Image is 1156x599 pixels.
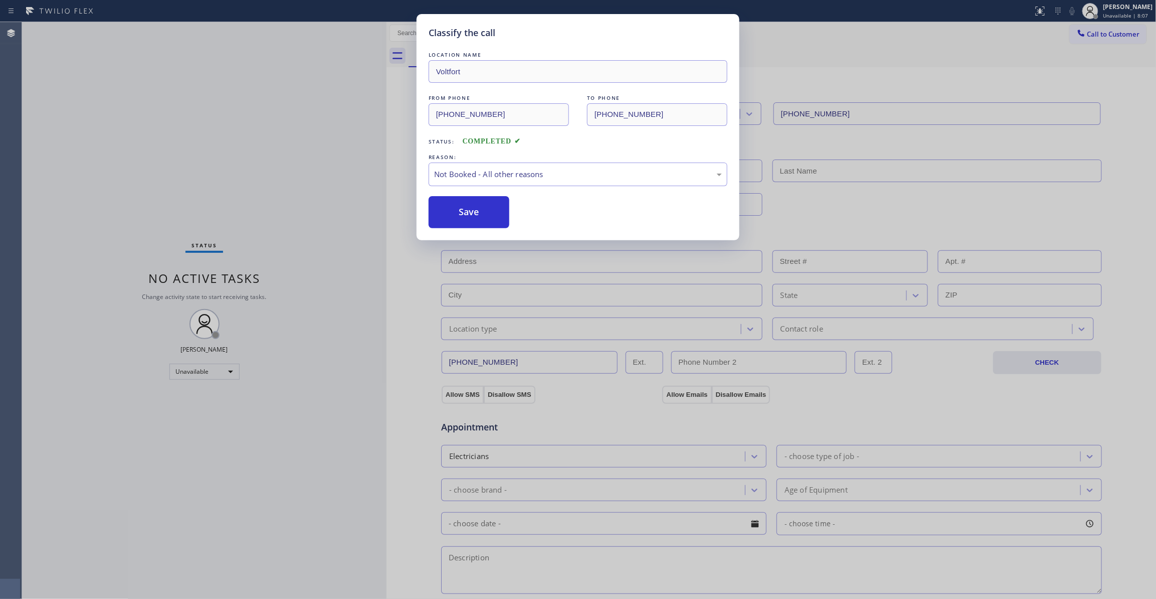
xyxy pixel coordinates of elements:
[429,138,455,145] span: Status:
[429,103,569,126] input: From phone
[429,50,727,60] div: LOCATION NAME
[587,93,727,103] div: TO PHONE
[434,169,722,180] div: Not Booked - All other reasons
[587,103,727,126] input: To phone
[429,196,509,228] button: Save
[429,93,569,103] div: FROM PHONE
[463,137,521,145] span: COMPLETED
[429,152,727,163] div: REASON:
[429,26,495,40] h5: Classify the call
